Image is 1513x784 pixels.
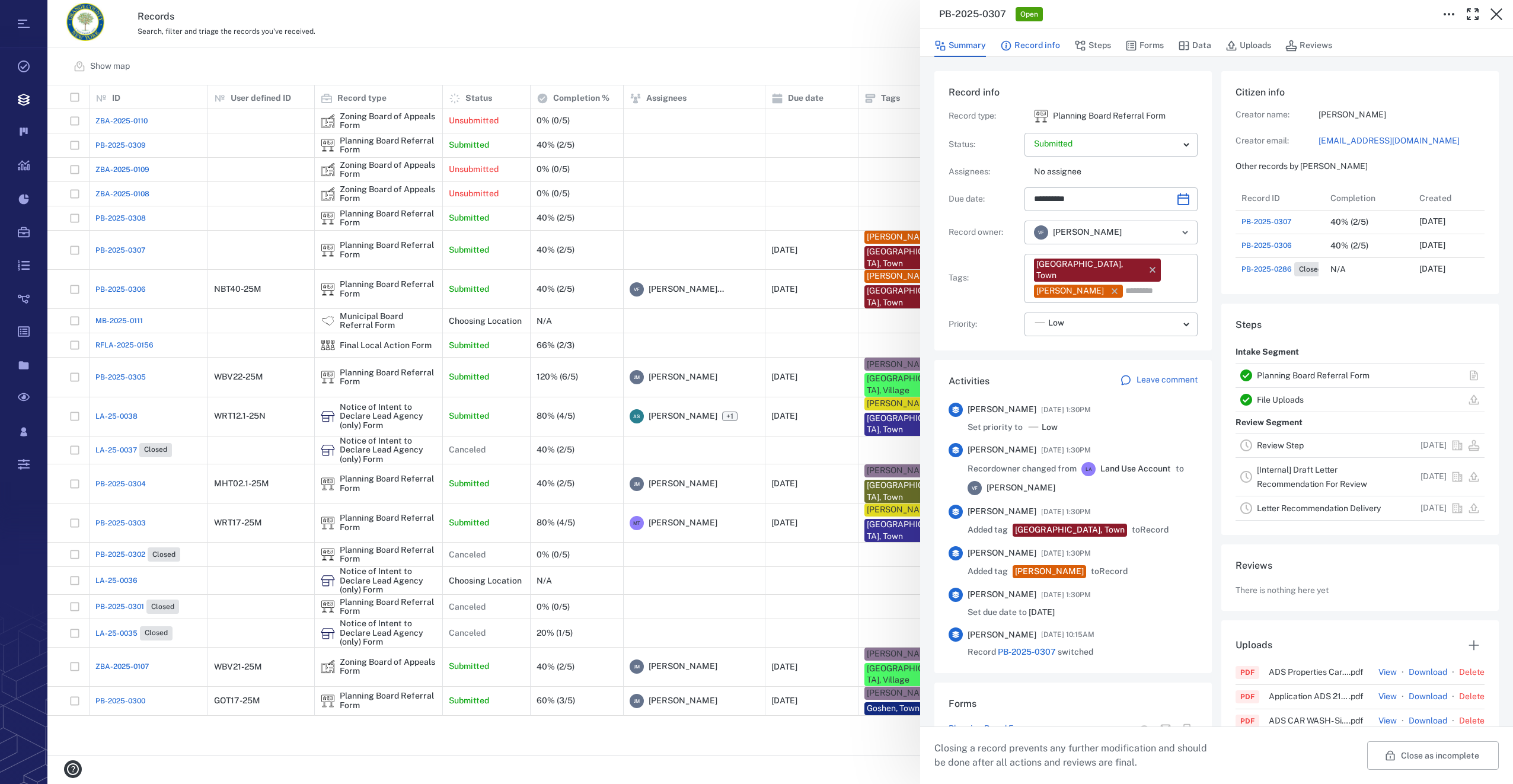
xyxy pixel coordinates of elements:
[1236,638,1272,652] h6: Uploads
[1240,667,1255,678] div: PDF
[1225,34,1271,57] button: Uploads
[1257,441,1304,450] a: Review Step
[939,7,1006,21] h3: PB-2025-0307
[934,34,986,57] button: Summary
[968,404,1036,416] span: [PERSON_NAME]
[949,697,1198,711] h6: Forms
[1241,216,1291,227] a: PB-2025-0307
[1048,317,1064,329] span: Low
[1450,690,1457,704] p: ·
[1125,34,1164,57] button: Forms
[1034,109,1048,123] img: icon Planning Board Referral Form
[1257,371,1370,380] a: Planning Board Referral Form
[949,723,1028,735] a: Planning Board Form
[934,360,1212,683] div: ActivitiesLeave comment[PERSON_NAME][DATE] 1:30PMSet priority toLow[PERSON_NAME][DATE] 1:30PMReco...
[1269,668,1378,676] span: ADS Properties Car Wash Signed Site Plan [DATE]
[1421,471,1447,483] p: [DATE]
[949,374,989,388] h6: Activities
[1269,716,1378,725] span: ADS CAR WASH- Signage
[1349,668,1378,676] span: . pdf
[1042,422,1058,434] span: Low
[934,683,1212,766] div: FormsPlanning Board FormView form in the stepMail formPrint form
[1178,34,1211,57] button: Data
[949,193,1020,205] p: Due date :
[1330,218,1368,227] div: 40% (2/5)
[1036,259,1142,282] div: [GEOGRAPHIC_DATA], Town
[1349,692,1378,700] span: . pdf
[949,272,1020,284] p: Tags :
[1330,181,1375,215] div: Completion
[1437,2,1461,26] button: Toggle to Edit Boxes
[1177,224,1193,241] button: Open
[1285,34,1332,57] button: Reviews
[968,547,1036,559] span: [PERSON_NAME]
[1240,691,1255,702] div: PDF
[949,85,1198,100] h6: Record info
[1034,109,1048,123] div: Planning Board Referral Form
[1419,240,1445,251] p: [DATE]
[1236,342,1299,363] p: Intake Segment
[968,422,1023,434] p: Set priority to
[1378,715,1397,727] button: View
[1041,505,1091,519] span: [DATE] 1:30PM
[1041,627,1094,642] span: [DATE] 10:15AM
[968,589,1036,601] span: [PERSON_NAME]
[949,166,1020,178] p: Assignees :
[1172,187,1195,211] button: Choose date, selected date is Sep 13, 2025
[968,629,1036,641] span: [PERSON_NAME]
[1221,544,1499,620] div: ReviewsThere is nothing here yet
[1413,186,1502,210] div: Created
[1324,186,1413,210] div: Completion
[1399,714,1406,728] p: ·
[1018,9,1040,20] span: Open
[1399,690,1406,704] p: ·
[1029,607,1055,617] span: [DATE]
[1409,715,1447,727] a: Download
[1236,161,1485,173] p: Other records by [PERSON_NAME]
[1041,403,1091,417] span: [DATE] 1:30PM
[1349,716,1378,725] span: . pdf
[1409,691,1447,703] a: Download
[1485,2,1508,26] button: Close
[1236,135,1319,147] p: Creator email:
[1419,181,1451,215] div: Created
[27,8,51,19] span: Help
[1221,71,1499,304] div: Citizen infoCreator name:[PERSON_NAME]Creator email:[EMAIL_ADDRESS][DOMAIN_NAME]Other records by ...
[1459,691,1485,703] button: Delete
[1015,524,1125,536] div: [GEOGRAPHIC_DATA], Town
[968,481,982,495] div: V F
[1176,718,1198,740] button: Print form
[1269,692,1378,700] span: Application ADS 21-04
[1330,241,1368,250] div: 40% (2/5)
[1241,264,1292,275] span: PB-2025-0286
[1120,374,1198,388] a: Leave comment
[1074,34,1111,57] button: Steps
[949,318,1020,330] p: Priority :
[987,482,1055,494] span: [PERSON_NAME]
[1241,181,1280,215] div: Record ID
[1053,227,1122,238] span: [PERSON_NAME]
[1409,667,1447,678] a: Download
[1036,285,1104,297] div: [PERSON_NAME]
[968,566,1008,578] span: Added tag
[1257,503,1381,513] a: Letter Recommendation Delivery
[1319,135,1485,147] a: [EMAIL_ADDRESS][DOMAIN_NAME]
[1421,502,1447,514] p: [DATE]
[1100,463,1171,475] span: Land Use Account
[998,647,1056,656] a: PB-2025-0307
[1034,166,1198,178] p: No assignee
[949,110,1020,122] p: Record type :
[934,741,1217,770] p: Closing a record prevents any further modification and should be done after all actions and revie...
[1461,2,1485,26] button: Toggle Fullscreen
[1034,138,1179,150] p: Submitted
[1241,262,1327,276] a: PB-2025-0286Closed
[1137,374,1198,386] p: Leave comment
[1419,216,1445,228] p: [DATE]
[1132,524,1169,536] span: to Record
[1236,559,1485,573] h6: Reviews
[1399,665,1406,680] p: ·
[1053,110,1166,122] p: Planning Board Referral Form
[1459,667,1485,678] button: Delete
